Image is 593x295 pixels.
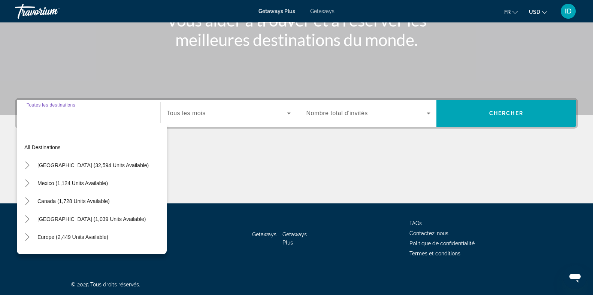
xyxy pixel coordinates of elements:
[529,9,540,15] span: USD
[258,8,295,14] a: Getaways Plus
[37,180,108,186] span: Mexico (1,124 units available)
[34,159,152,172] button: [GEOGRAPHIC_DATA] (32,594 units available)
[559,3,578,19] button: User Menu
[21,231,34,244] button: Toggle Europe (2,449 units available)
[306,110,368,116] span: Nombre total d'invités
[71,282,140,288] span: © 2025 Tous droits réservés.
[17,100,576,127] div: Search widget
[21,195,34,208] button: Toggle Canada (1,728 units available)
[37,162,149,168] span: [GEOGRAPHIC_DATA] (32,594 units available)
[21,213,34,226] button: Toggle Caribbean & Atlantic Islands (1,039 units available)
[409,220,422,226] a: FAQs
[409,251,460,256] a: Termes et conditions
[34,248,111,262] button: Australia (199 units available)
[156,10,437,49] h1: Vous aider à trouver et à réserver les meilleures destinations du monde.
[37,198,110,204] span: Canada (1,728 units available)
[436,100,576,127] button: Chercher
[24,144,61,150] span: All destinations
[21,141,167,154] button: All destinations
[27,102,75,107] span: Toutes les destinations
[310,8,335,14] a: Getaways
[282,231,307,246] a: Getaways Plus
[15,1,90,21] a: Travorium
[37,234,108,240] span: Europe (2,449 units available)
[34,230,112,244] button: Europe (2,449 units available)
[21,177,34,190] button: Toggle Mexico (1,124 units available)
[409,230,448,236] a: Contactez-nous
[504,9,511,15] span: fr
[409,240,475,246] a: Politique de confidentialité
[489,110,523,116] span: Chercher
[34,194,114,208] button: Canada (1,728 units available)
[34,176,112,190] button: Mexico (1,124 units available)
[565,7,572,15] span: ID
[504,6,518,17] button: Change language
[529,6,547,17] button: Change currency
[21,159,34,172] button: Toggle United States (32,594 units available)
[252,231,276,237] a: Getaways
[37,216,146,222] span: [GEOGRAPHIC_DATA] (1,039 units available)
[21,249,34,262] button: Toggle Australia (199 units available)
[34,212,149,226] button: [GEOGRAPHIC_DATA] (1,039 units available)
[167,110,205,116] span: Tous les mois
[563,265,587,289] iframe: Bouton de lancement de la fenêtre de messagerie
